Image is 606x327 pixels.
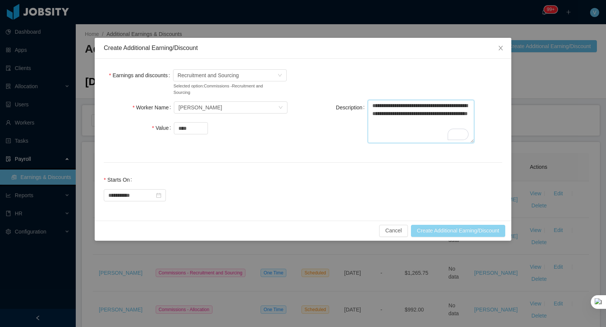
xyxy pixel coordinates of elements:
[411,225,505,237] button: Create Additional Earning/Discount
[278,73,282,78] i: icon: down
[174,123,208,134] input: Value
[498,45,504,51] i: icon: close
[104,177,135,183] label: Starts On
[173,83,270,96] small: Selected option: Commissions - Recruitment and Sourcing
[152,125,174,131] label: Value
[109,72,173,78] label: Earnings and discounts
[379,225,408,237] button: Cancel
[156,193,161,198] i: icon: calendar
[178,102,222,113] div: Paola Condor
[368,100,474,143] textarea: To enrich screen reader interactions, please activate Accessibility in Grammarly extension settings
[133,104,174,111] label: Worker Name
[336,104,368,111] label: Description
[178,70,239,81] span: Recruitment and Sourcing
[490,38,511,59] button: Close
[104,44,502,52] div: Create Additional Earning/Discount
